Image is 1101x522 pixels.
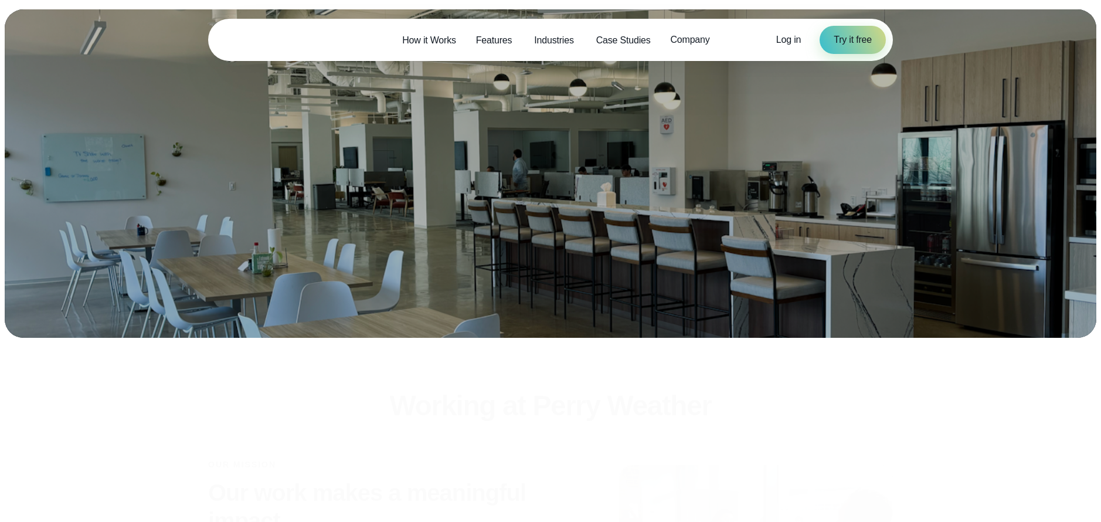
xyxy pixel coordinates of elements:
a: How it Works [392,28,466,52]
span: Try it free [834,33,872,47]
span: Log in [776,35,801,45]
a: Case Studies [586,28,661,52]
span: How it Works [402,33,456,48]
span: Industries [534,33,573,48]
a: Try it free [820,26,886,54]
span: Case Studies [596,33,651,48]
span: Features [476,33,512,48]
span: Company [670,33,709,47]
a: Log in [776,33,801,47]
